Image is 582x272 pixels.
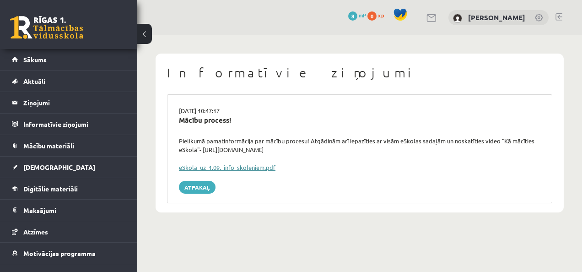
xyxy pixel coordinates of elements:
a: eSkola_uz_1.09._info_skolēniem.pdf [179,163,275,171]
a: Ziņojumi [12,92,126,113]
img: Irēna Staģe [453,14,462,23]
a: Aktuāli [12,71,126,92]
a: Digitālie materiāli [12,178,126,199]
legend: Maksājumi [23,200,126,221]
a: Informatīvie ziņojumi [12,114,126,135]
span: xp [378,11,384,19]
a: Mācību materiāli [12,135,126,156]
a: Sākums [12,49,126,70]
a: Atpakaļ [179,181,216,194]
span: Mācību materiāli [23,141,74,150]
legend: Informatīvie ziņojumi [23,114,126,135]
span: mP [359,11,366,19]
a: 8 mP [348,11,366,19]
legend: Ziņojumi [23,92,126,113]
a: Maksājumi [12,200,126,221]
div: Pielikumā pamatinformācija par mācību procesu! Atgādinām arī iepazīties ar visām eSkolas sadaļām ... [172,136,547,154]
a: 0 xp [367,11,388,19]
a: Atzīmes [12,221,126,242]
a: Motivācijas programma [12,243,126,264]
span: Atzīmes [23,228,48,236]
span: [DEMOGRAPHIC_DATA] [23,163,95,171]
a: Rīgas 1. Tālmācības vidusskola [10,16,83,39]
a: [PERSON_NAME] [468,13,525,22]
span: Aktuāli [23,77,45,85]
div: [DATE] 10:47:17 [172,106,547,115]
span: 8 [348,11,357,21]
span: 0 [367,11,377,21]
h1: Informatīvie ziņojumi [167,65,552,81]
span: Digitālie materiāli [23,185,78,193]
span: Sākums [23,55,47,64]
a: [DEMOGRAPHIC_DATA] [12,157,126,178]
span: Motivācijas programma [23,249,96,257]
div: Mācību process! [179,115,540,125]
